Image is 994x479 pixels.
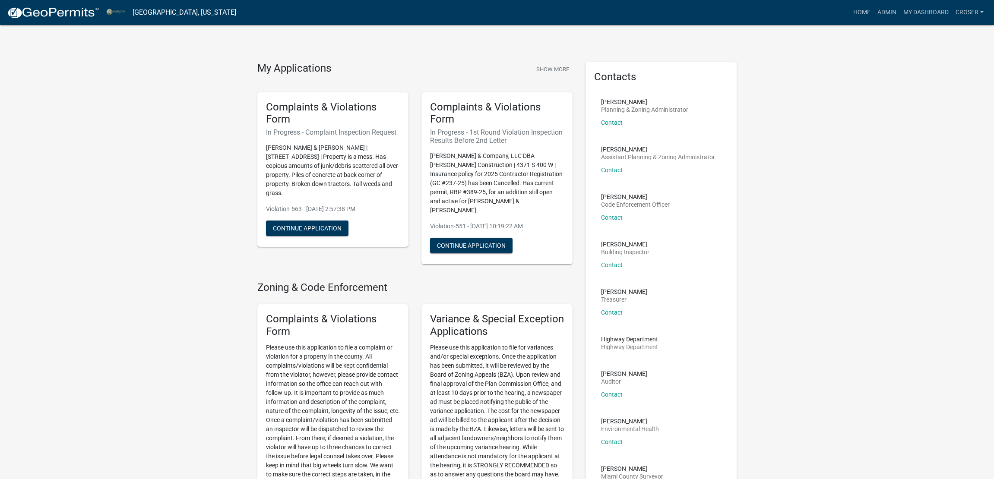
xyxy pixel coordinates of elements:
[601,107,688,113] p: Planning & Zoning Administrator
[601,391,623,398] a: Contact
[430,238,513,253] button: Continue Application
[601,202,670,208] p: Code Enforcement Officer
[601,214,623,221] a: Contact
[601,249,649,255] p: Building Inspector
[601,296,647,303] p: Treasurer
[430,151,564,215] p: [PERSON_NAME] & Company, LLC DBA [PERSON_NAME] Construction | 4371 S 400 W | Insurance policy for...
[266,221,348,236] button: Continue Application
[601,371,647,377] p: [PERSON_NAME]
[430,222,564,231] p: Violation-551 - [DATE] 10:19:22 AM
[257,62,331,75] h4: My Applications
[601,378,647,384] p: Auditor
[601,146,715,152] p: [PERSON_NAME]
[601,99,688,105] p: [PERSON_NAME]
[266,143,400,198] p: [PERSON_NAME] & [PERSON_NAME] | [STREET_ADDRESS] | Property is a mess. Has copious amounts of jun...
[601,336,658,342] p: Highway Department
[266,205,400,214] p: Violation-563 - [DATE] 2:57:38 PM
[601,438,623,445] a: Contact
[594,71,728,83] h5: Contacts
[257,281,573,294] h4: Zoning & Code Enforcement
[601,309,623,316] a: Contact
[430,101,564,126] h5: Complaints & Violations Form
[533,62,573,76] button: Show More
[601,466,663,472] p: [PERSON_NAME]
[601,154,715,160] p: Assistant Planning & Zoning Administrator
[601,119,623,126] a: Contact
[601,426,659,432] p: Environmental Health
[601,344,658,350] p: Highway Department
[601,167,623,173] a: Contact
[850,4,874,21] a: Home
[874,4,900,21] a: Admin
[266,128,400,136] h6: In Progress - Complaint Inspection Request
[266,101,400,126] h5: Complaints & Violations Form
[106,6,126,18] img: Miami County, Indiana
[601,241,649,247] p: [PERSON_NAME]
[952,4,987,21] a: croser
[430,128,564,145] h6: In Progress - 1st Round Violation Inspection Results Before 2nd Letter
[601,194,670,200] p: [PERSON_NAME]
[601,262,623,268] a: Contact
[133,5,236,20] a: [GEOGRAPHIC_DATA], [US_STATE]
[900,4,952,21] a: My Dashboard
[601,418,659,424] p: [PERSON_NAME]
[266,313,400,338] h5: Complaints & Violations Form
[601,289,647,295] p: [PERSON_NAME]
[430,313,564,338] h5: Variance & Special Exception Applications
